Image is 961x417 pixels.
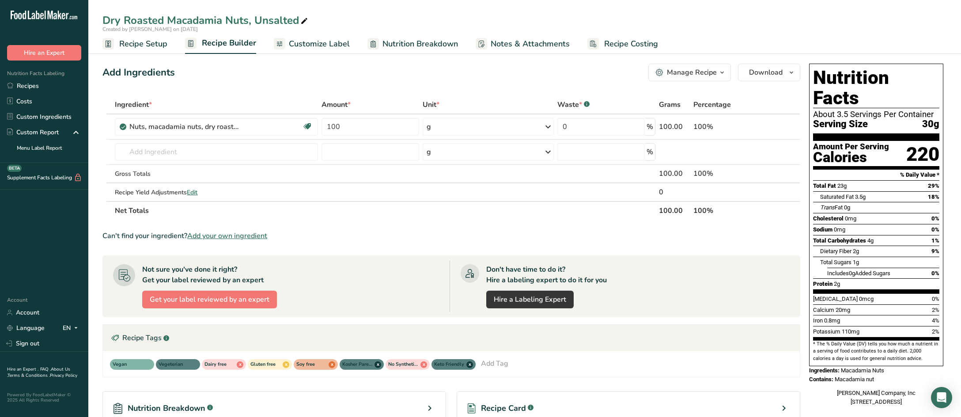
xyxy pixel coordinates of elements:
div: 100% [693,168,758,179]
span: Recipe Card [481,402,526,414]
div: Amount Per Serving [813,143,889,151]
span: Includes Added Sugars [827,270,890,277]
a: Customize Label [274,34,350,54]
span: 2g [834,281,840,287]
div: [PERSON_NAME] Company, Inc [STREET_ADDRESS] [809,389,943,406]
span: 0mg [845,215,856,222]
span: 0g [844,204,850,211]
span: 0% [931,226,939,233]
button: Manage Recipe [648,64,731,81]
div: Manage Recipe [667,67,717,78]
div: Waste [557,99,590,110]
div: Custom Report [7,128,59,137]
span: Total Sugars [820,259,851,265]
span: Fat [820,204,843,211]
section: * The % Daily Value (DV) tells you how much a nutrient in a serving of food contributes to a dail... [813,341,939,362]
span: Unit [423,99,439,110]
span: Edit [187,188,197,197]
th: 100.00 [657,201,692,220]
span: Download [749,67,783,78]
span: Vegeterian [159,361,189,368]
span: 4% [932,317,939,324]
div: g [427,121,431,132]
span: 0% [931,215,939,222]
button: Download [738,64,800,81]
span: 23g [837,182,847,189]
span: 2g [853,248,859,254]
span: Created by [PERSON_NAME] on [DATE] [102,26,198,33]
span: Potassium [813,328,840,335]
a: Nutrition Breakdown [367,34,458,54]
a: Language [7,320,45,336]
span: 0mcg [859,296,874,302]
span: 4g [867,237,874,244]
span: No Synthetic Additives [388,361,419,368]
span: Total Carbohydrates [813,237,866,244]
div: 100.00 [659,168,690,179]
span: 0% [932,296,939,302]
span: Serving Size [813,119,868,130]
span: 1g [853,259,859,265]
span: 29% [928,182,939,189]
div: 0 [659,187,690,197]
span: Dietary Fiber [820,248,851,254]
div: Gross Totals [115,169,318,178]
div: 100.00 [659,121,690,132]
a: About Us . [7,366,70,379]
span: x [237,361,243,368]
span: x [329,361,335,368]
a: Hire a Labeling Expert [486,291,574,308]
span: Total Fat [813,182,836,189]
span: 3.5g [855,193,866,200]
span: Amount [322,99,351,110]
i: Trans [820,204,835,211]
span: x [283,361,289,368]
span: 2% [932,307,939,313]
span: Macadamia nut [835,376,874,383]
section: % Daily Value * [813,170,939,180]
span: 110mg [842,328,859,335]
div: Don't have time to do it? Hire a labeling expert to do it for you [486,264,607,285]
div: EN [63,323,81,334]
span: 0mg [834,226,845,233]
span: Sodium [813,226,832,233]
span: Saturated Fat [820,193,854,200]
span: 9% [931,248,939,254]
span: Percentage [693,99,731,110]
span: Ingredients: [809,367,840,374]
div: Not sure you've done it right? Get your label reviewed by an expert [142,264,264,285]
button: Get your label reviewed by an expert [142,291,277,308]
span: Cholesterol [813,215,844,222]
span: Recipe Setup [119,38,167,50]
a: Recipe Setup [102,34,167,54]
span: Soy free [296,361,327,368]
a: Recipe Costing [587,34,658,54]
span: Kosher Pareve [342,361,373,368]
span: Calcium [813,307,834,313]
div: Open Intercom Messenger [931,387,952,408]
span: Contains: [809,376,833,383]
span: 20mg [836,307,850,313]
span: Vegan [113,361,144,368]
span: 0.8mg [824,317,840,324]
span: Recipe Costing [604,38,658,50]
span: Keto Friendly [434,361,465,368]
div: Dry Roasted Macadamia Nuts, Unsalted [102,12,310,28]
div: Powered By FoodLabelMaker © 2025 All Rights Reserved [7,392,81,403]
span: [MEDICAL_DATA] [813,296,858,302]
th: 100% [692,201,760,220]
div: About 3.5 Servings Per Container [813,110,939,119]
a: Terms & Conditions . [8,372,50,379]
span: x [375,361,381,368]
div: BETA [7,165,22,172]
span: Macadamia Nuts [841,367,884,374]
span: Get your label reviewed by an expert [150,294,269,305]
div: Can't find your ingredient? [102,231,800,241]
span: Add your own ingredient [187,231,267,241]
span: x [466,361,473,368]
span: 2% [932,328,939,335]
a: Notes & Attachments [476,34,570,54]
span: Customize Label [289,38,350,50]
span: Ingredient [115,99,152,110]
span: Iron [813,317,823,324]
